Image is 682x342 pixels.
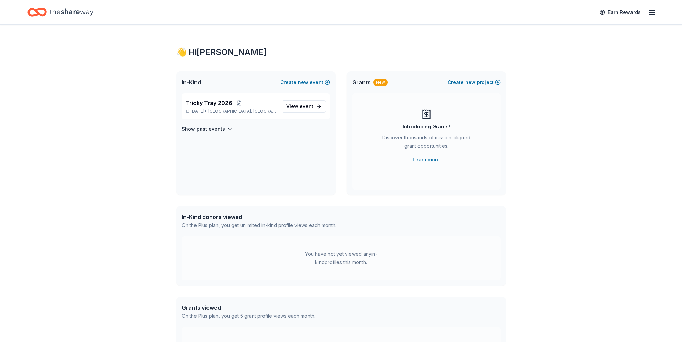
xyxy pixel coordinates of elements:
[448,78,501,87] button: Createnewproject
[403,123,450,131] div: Introducing Grants!
[280,78,330,87] button: Createnewevent
[176,47,506,58] div: 👋 Hi [PERSON_NAME]
[182,125,225,133] h4: Show past events
[186,109,276,114] p: [DATE] •
[300,103,313,109] span: event
[298,250,384,266] div: You have not yet viewed any in-kind profiles this month.
[298,78,308,87] span: new
[413,156,440,164] a: Learn more
[595,6,645,19] a: Earn Rewards
[373,79,388,86] div: New
[182,221,336,229] div: On the Plus plan, you get unlimited in-kind profile views each month.
[380,134,473,153] div: Discover thousands of mission-aligned grant opportunities.
[282,100,326,113] a: View event
[27,4,93,20] a: Home
[352,78,371,87] span: Grants
[208,109,276,114] span: [GEOGRAPHIC_DATA], [GEOGRAPHIC_DATA]
[286,102,313,111] span: View
[465,78,476,87] span: new
[182,213,336,221] div: In-Kind donors viewed
[182,78,201,87] span: In-Kind
[182,312,315,320] div: On the Plus plan, you get 5 grant profile views each month.
[186,99,232,107] span: Tricky Tray 2026
[182,304,315,312] div: Grants viewed
[182,125,233,133] button: Show past events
